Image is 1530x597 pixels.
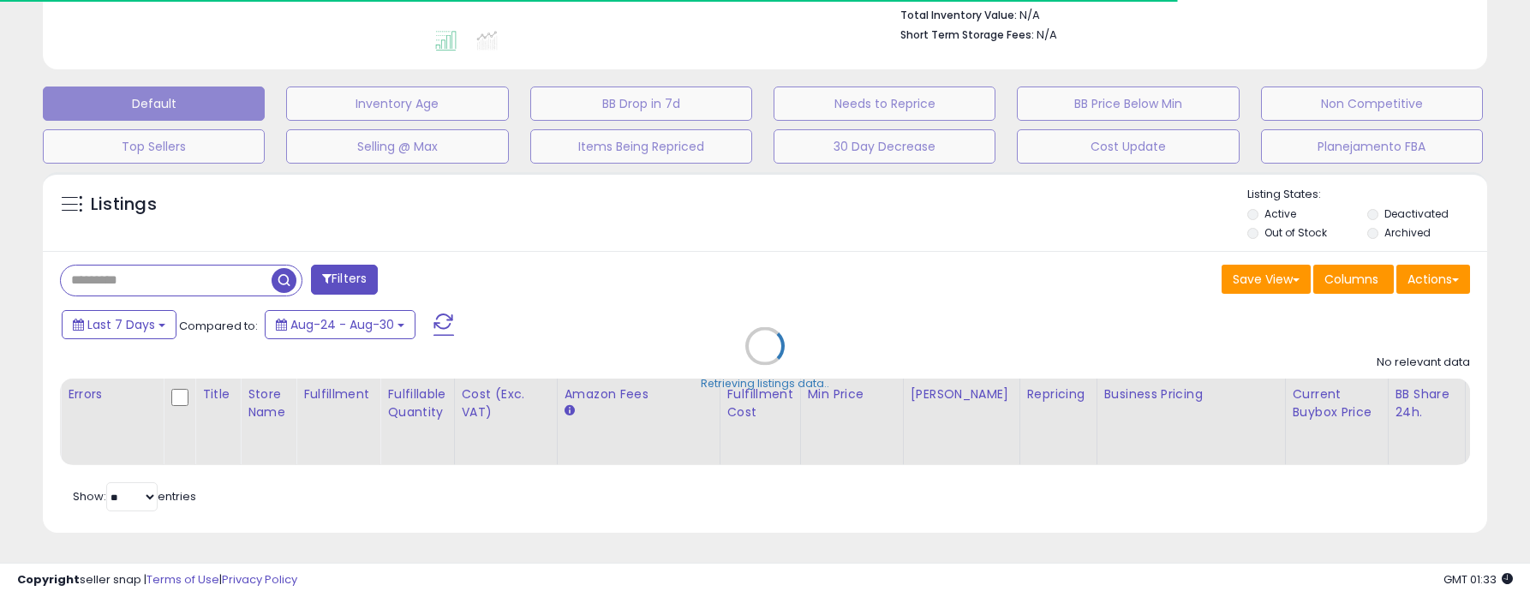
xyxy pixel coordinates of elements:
[286,87,508,121] button: Inventory Age
[1017,87,1239,121] button: BB Price Below Min
[900,27,1034,42] b: Short Term Storage Fees:
[900,3,1457,24] li: N/A
[1261,129,1483,164] button: Planejamento FBA
[900,8,1017,22] b: Total Inventory Value:
[286,129,508,164] button: Selling @ Max
[43,129,265,164] button: Top Sellers
[17,571,80,588] strong: Copyright
[146,571,219,588] a: Terms of Use
[774,129,995,164] button: 30 Day Decrease
[701,376,829,391] div: Retrieving listings data..
[530,87,752,121] button: BB Drop in 7d
[1017,129,1239,164] button: Cost Update
[17,572,297,588] div: seller snap | |
[530,129,752,164] button: Items Being Repriced
[43,87,265,121] button: Default
[1443,571,1513,588] span: 2025-09-7 01:33 GMT
[1037,27,1057,43] span: N/A
[222,571,297,588] a: Privacy Policy
[1261,87,1483,121] button: Non Competitive
[774,87,995,121] button: Needs to Reprice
